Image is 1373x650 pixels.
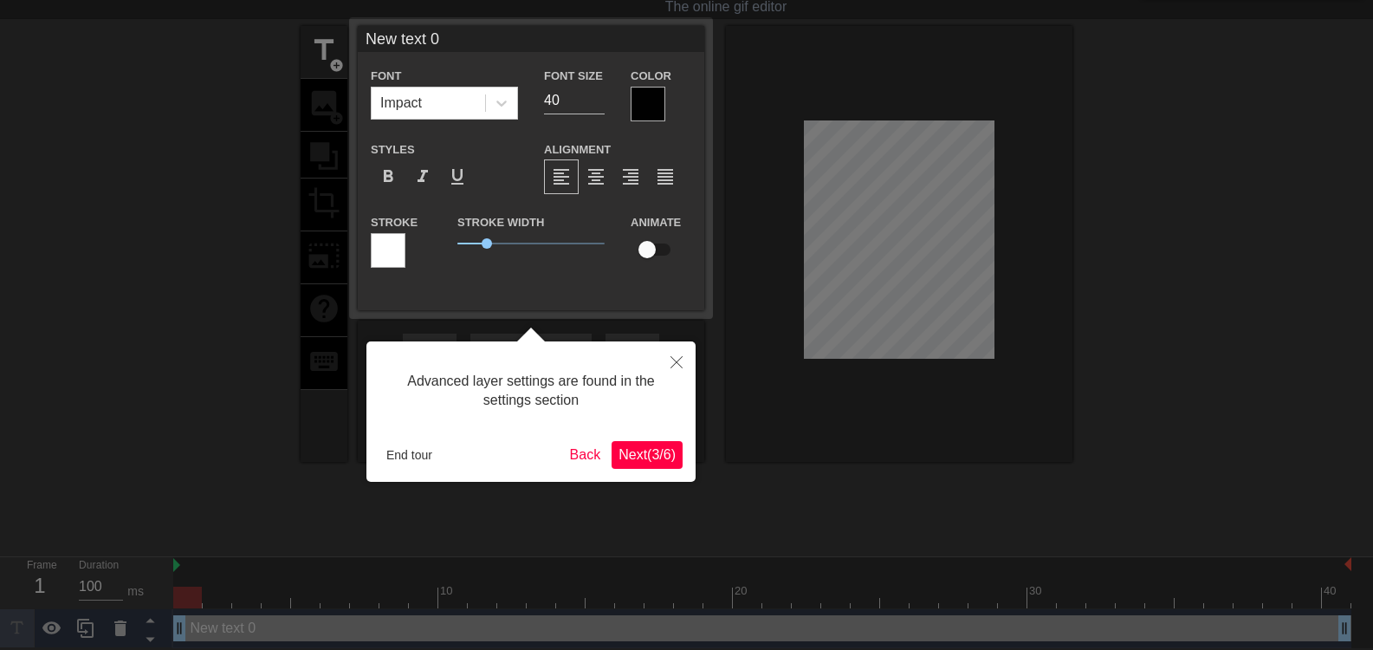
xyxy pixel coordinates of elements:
button: End tour [379,442,439,468]
button: Next [612,441,683,469]
button: Back [563,441,608,469]
span: Next ( 3 / 6 ) [618,447,676,462]
div: Advanced layer settings are found in the settings section [379,354,683,428]
button: Close [657,341,696,381]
